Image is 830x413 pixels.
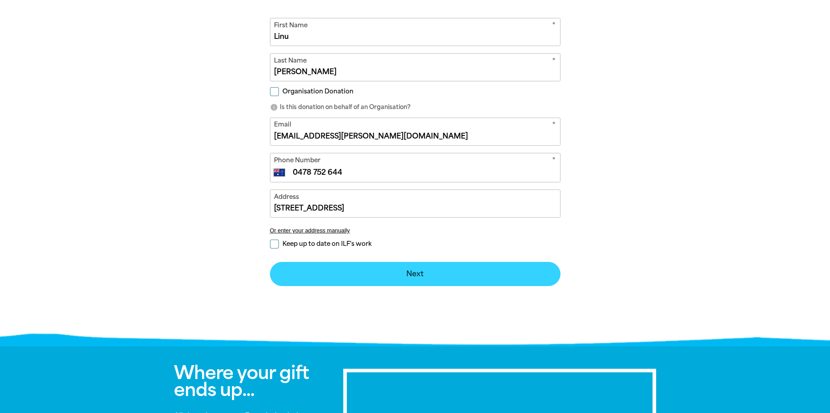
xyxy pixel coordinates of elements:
[270,103,560,112] p: Is this donation on behalf of an Organisation?
[270,103,278,111] i: info
[270,240,279,249] input: Keep up to date on ILF's work
[270,227,560,234] button: Or enter your address manually
[282,240,371,248] span: Keep up to date on ILF's work
[270,87,279,96] input: Organisation Donation
[270,262,560,286] button: Next
[282,87,354,96] span: Organisation Donation
[552,156,556,167] i: Required
[174,362,309,400] span: Where your gift ends up...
